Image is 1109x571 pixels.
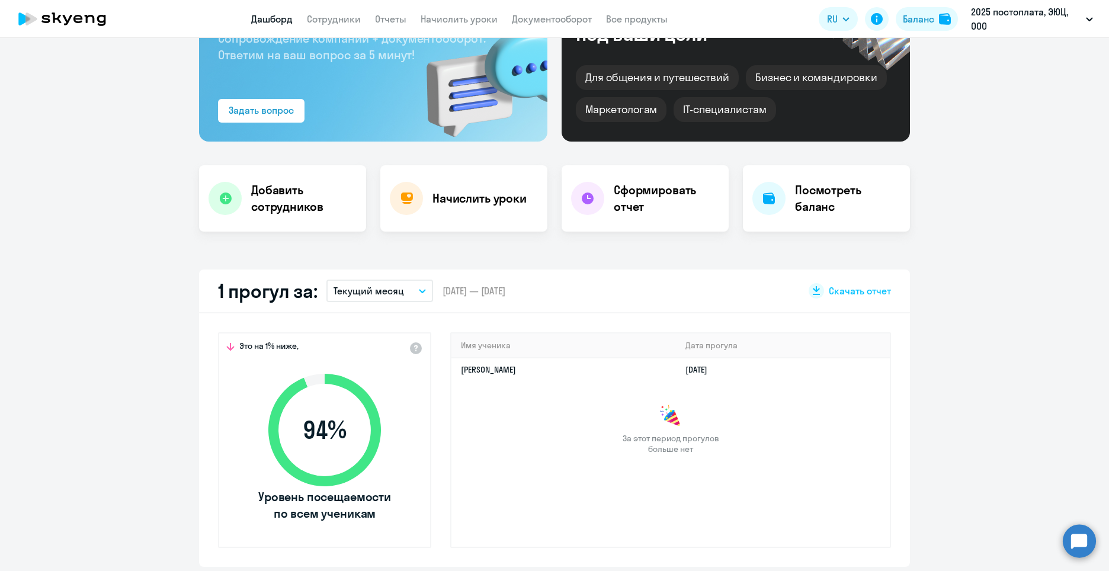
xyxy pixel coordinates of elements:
[795,182,900,215] h4: Посмотреть баланс
[409,8,547,142] img: bg-img
[257,489,393,522] span: Уровень посещаемости по всем ученикам
[218,279,317,303] h2: 1 прогул за:
[218,99,305,123] button: Задать вопрос
[965,5,1099,33] button: 2025 постоплата, ЭЮЦ, ООО
[674,97,775,122] div: IT-специалистам
[576,65,739,90] div: Для общения и путешествий
[659,405,682,428] img: congrats
[746,65,887,90] div: Бизнес и командировки
[257,416,393,444] span: 94 %
[829,284,891,297] span: Скачать отчет
[443,284,505,297] span: [DATE] — [DATE]
[576,4,778,44] div: Курсы английского под ваши цели
[451,333,676,358] th: Имя ученика
[251,13,293,25] a: Дашборд
[614,182,719,215] h4: Сформировать отчет
[576,97,666,122] div: Маркетологам
[512,13,592,25] a: Документооборот
[606,13,668,25] a: Все продукты
[251,182,357,215] h4: Добавить сотрудников
[685,364,717,375] a: [DATE]
[939,13,951,25] img: balance
[621,433,720,454] span: За этот период прогулов больше нет
[676,333,890,358] th: Дата прогула
[461,364,516,375] a: [PERSON_NAME]
[307,13,361,25] a: Сотрудники
[334,284,404,298] p: Текущий месяц
[896,7,958,31] button: Балансbalance
[229,103,294,117] div: Задать вопрос
[326,280,433,302] button: Текущий месяц
[819,7,858,31] button: RU
[432,190,527,207] h4: Начислить уроки
[421,13,498,25] a: Начислить уроки
[903,12,934,26] div: Баланс
[827,12,838,26] span: RU
[971,5,1081,33] p: 2025 постоплата, ЭЮЦ, ООО
[375,13,406,25] a: Отчеты
[239,341,299,355] span: Это на 1% ниже,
